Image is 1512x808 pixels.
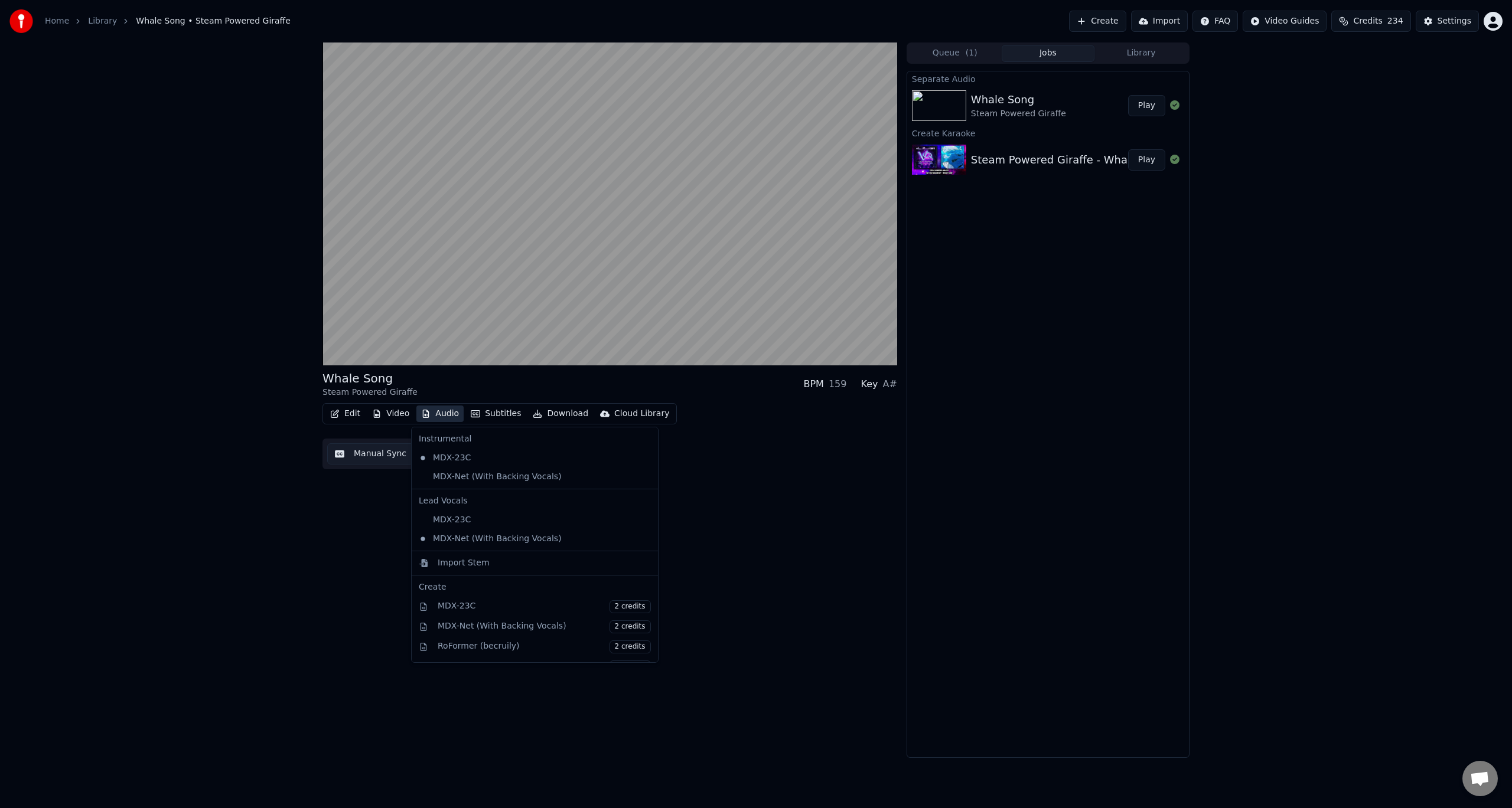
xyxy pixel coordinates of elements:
button: Credits234 [1331,11,1410,32]
div: Create [419,581,651,593]
div: RoFormer (instv7_gabox) [438,660,651,673]
div: Whale Song [322,370,418,387]
button: FAQ [1192,11,1238,32]
div: MDX-Net (With Backing Vocals) [438,620,651,633]
span: 2 credits [610,640,651,653]
button: Video Guides [1243,11,1327,32]
span: 234 [1387,15,1403,27]
button: Settings [1416,11,1479,32]
button: Jobs [1002,45,1095,62]
span: Credits [1353,15,1382,27]
div: Steam Powered Giraffe - Whale Song [971,152,1167,168]
div: RoFormer (becruily) [438,640,651,653]
button: Create [1069,11,1126,32]
div: Key [861,377,878,391]
div: MDX-23C [414,511,638,529]
div: MDX-Net (With Backing Vocals) [414,529,638,548]
div: Whale Song [971,91,1066,108]
button: Play [1128,149,1165,171]
button: Video [367,405,414,422]
div: Import Stem [438,557,490,569]
div: Steam Powered Giraffe [971,108,1066,120]
span: ( 1 ) [966,47,977,59]
span: Whale Song • Steam Powered Giraffe [136,15,291,27]
div: A# [882,377,897,391]
button: Audio [416,405,464,422]
button: Library [1094,45,1188,62]
button: Download [528,405,593,422]
button: Play [1128,95,1165,116]
button: Queue [908,45,1002,62]
div: Create Karaoke [907,126,1189,140]
div: MDX-23C [438,600,651,613]
span: 2 credits [610,620,651,633]
div: MDX-23C [414,449,638,467]
button: Import [1131,11,1188,32]
div: Cloud Library [614,408,669,420]
img: youka [9,9,33,33]
button: Subtitles [466,405,526,422]
span: 2 credits [610,660,651,673]
div: BPM [803,377,823,391]
a: Home [45,15,69,27]
div: Settings [1438,15,1471,27]
div: Separate Audio [907,71,1189,86]
div: Steam Powered Giraffe [322,387,418,398]
span: 2 credits [610,600,651,613]
a: Open chat [1462,761,1498,796]
button: Edit [325,405,365,422]
nav: breadcrumb [45,15,291,27]
a: Library [88,15,117,27]
div: 159 [829,377,847,391]
div: Instrumental [414,430,656,449]
div: MDX-Net (With Backing Vocals) [414,467,638,486]
button: Manual Sync [327,443,414,464]
div: Lead Vocals [414,492,656,511]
